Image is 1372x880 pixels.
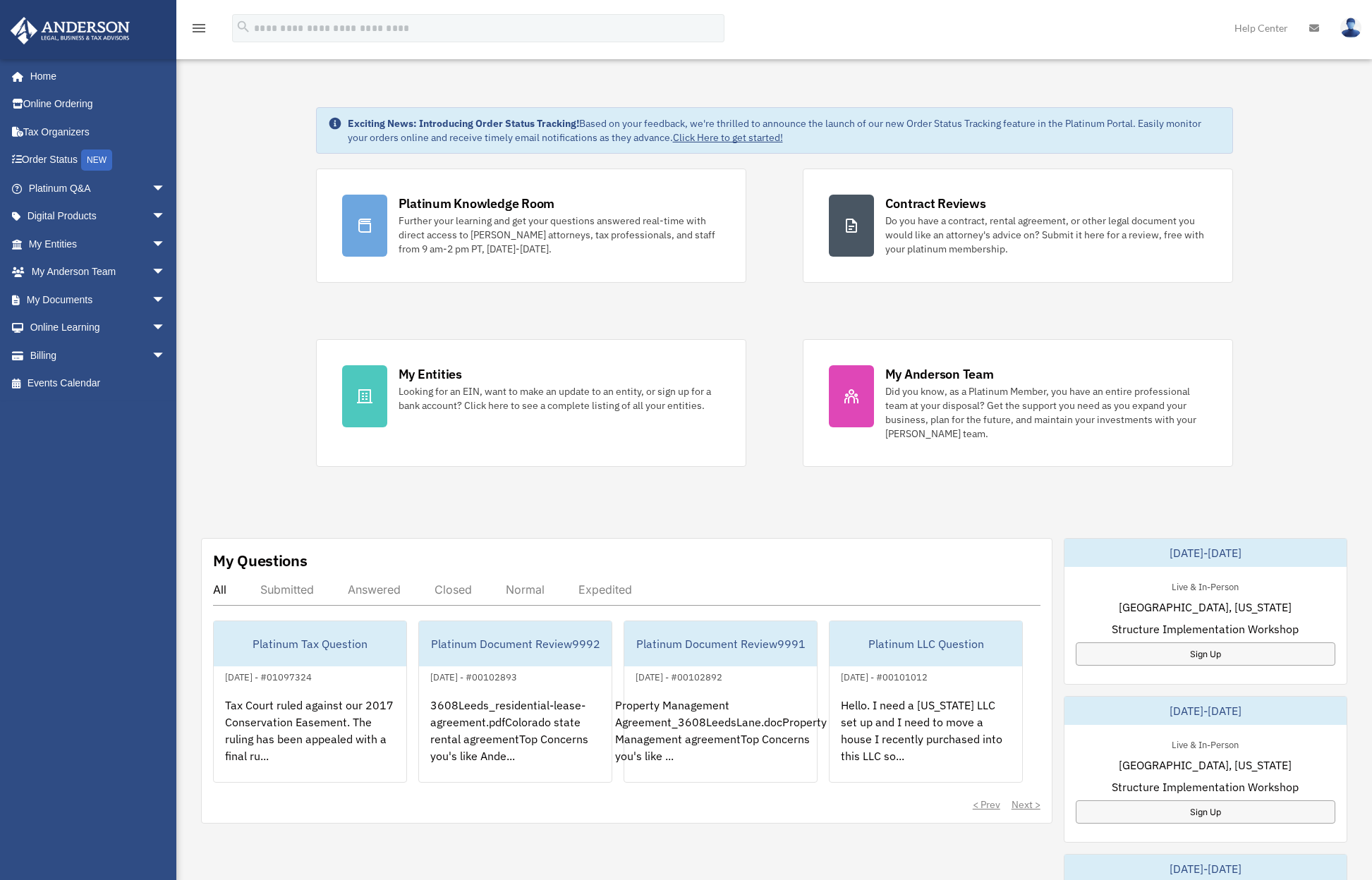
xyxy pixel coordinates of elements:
[316,169,746,283] a: Platinum Knowledge Room Further your learning and get your questions answered real-time with dire...
[1112,621,1299,637] span: Structure Implementation Workshop
[830,668,939,683] div: [DATE] - #00101012
[885,384,1207,441] div: Did you know, as a Platinum Member, you have an entire professional team at your disposal? Get th...
[152,314,180,343] span: arrow_drop_down
[803,169,1233,283] a: Contract Reviews Do you have a contract, rental agreement, or other legal document you would like...
[348,117,579,130] strong: Exciting News: Introducing Order Status Tracking!
[1160,578,1250,593] div: Live & In-Person
[10,146,187,175] a: Order StatusNEW
[624,685,817,795] div: Property Management Agreement_3608LeedsLane.docProperty Management agreementTop Concerns you's li...
[152,286,180,314] span: arrow_drop_down
[435,582,472,597] div: Closed
[1064,697,1347,725] div: [DATE]-[DATE]
[624,668,734,683] div: [DATE] - #00102892
[578,582,632,597] div: Expedited
[10,341,187,369] a: Billingarrow_drop_down
[10,174,187,202] a: Platinum Q&Aarrow_drop_down
[10,202,187,231] a: Digital Productsarrow_drop_down
[1340,18,1361,38] img: User Pic
[399,365,462,383] div: My Entities
[10,118,187,146] a: Tax Organizers
[10,314,187,342] a: Online Learningarrow_drop_down
[418,621,612,783] a: Platinum Document Review9992[DATE] - #001028933608Leeds_residential-lease-agreement.pdfColorado s...
[152,174,180,203] span: arrow_drop_down
[10,258,187,286] a: My Anderson Teamarrow_drop_down
[214,668,323,683] div: [DATE] - #01097324
[1119,757,1292,774] span: [GEOGRAPHIC_DATA], [US_STATE]
[673,131,783,144] a: Click Here to get started!
[190,25,207,37] a: menu
[10,62,180,90] a: Home
[419,668,528,683] div: [DATE] - #00102893
[885,214,1207,256] div: Do you have a contract, rental agreement, or other legal document you would like an attorney's ad...
[214,685,406,795] div: Tax Court ruled against our 2017 Conservation Easement. The ruling has been appealed with a final...
[1076,800,1335,824] a: Sign Up
[152,258,180,287] span: arrow_drop_down
[236,19,251,35] i: search
[260,582,314,597] div: Submitted
[213,582,226,597] div: All
[399,214,720,256] div: Further your learning and get your questions answered real-time with direct access to [PERSON_NAM...
[803,339,1233,467] a: My Anderson Team Did you know, as a Platinum Member, you have an entire professional team at your...
[316,339,746,467] a: My Entities Looking for an EIN, want to make an update to an entity, or sign up for a bank accoun...
[10,90,187,118] a: Online Ordering
[10,230,187,258] a: My Entitiesarrow_drop_down
[1076,642,1335,666] a: Sign Up
[830,621,1022,666] div: Platinum LLC Question
[829,621,1023,783] a: Platinum LLC Question[DATE] - #00101012Hello. I need a [US_STATE] LLC set up and I need to move a...
[1119,599,1292,616] span: [GEOGRAPHIC_DATA], [US_STATE]
[190,20,207,37] i: menu
[624,621,817,666] div: Platinum Document Review9991
[348,582,401,597] div: Answered
[348,116,1221,145] div: Based on your feedback, we're thrilled to announce the launch of our new Order Status Tracking fe...
[419,621,612,666] div: Platinum Document Review9992
[830,685,1022,795] div: Hello. I need a [US_STATE] LLC set up and I need to move a house I recently purchased into this L...
[214,621,406,666] div: Platinum Tax Question
[213,550,308,571] div: My Questions
[506,582,545,597] div: Normal
[10,369,187,398] a: Events Calendar
[1112,778,1299,795] span: Structure Implementation Workshop
[419,685,612,795] div: 3608Leeds_residential-lease-agreement.pdfColorado state rental agreementTop Concerns you's like A...
[152,202,180,231] span: arrow_drop_down
[6,17,134,44] img: Anderson Advisors Platinum Portal
[399,195,555,212] div: Platinum Knowledge Room
[152,230,180,259] span: arrow_drop_down
[10,286,187,314] a: My Documentsarrow_drop_down
[885,195,986,212] div: Contract Reviews
[81,149,112,171] div: NEW
[1160,736,1250,751] div: Live & In-Person
[624,621,818,783] a: Platinum Document Review9991[DATE] - #00102892Property Management Agreement_3608LeedsLane.docProp...
[1064,539,1347,567] div: [DATE]-[DATE]
[152,341,180,370] span: arrow_drop_down
[213,621,407,783] a: Platinum Tax Question[DATE] - #01097324Tax Court ruled against our 2017 Conservation Easement. Th...
[885,365,994,383] div: My Anderson Team
[399,384,720,412] div: Looking for an EIN, want to make an update to an entity, or sign up for a bank account? Click her...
